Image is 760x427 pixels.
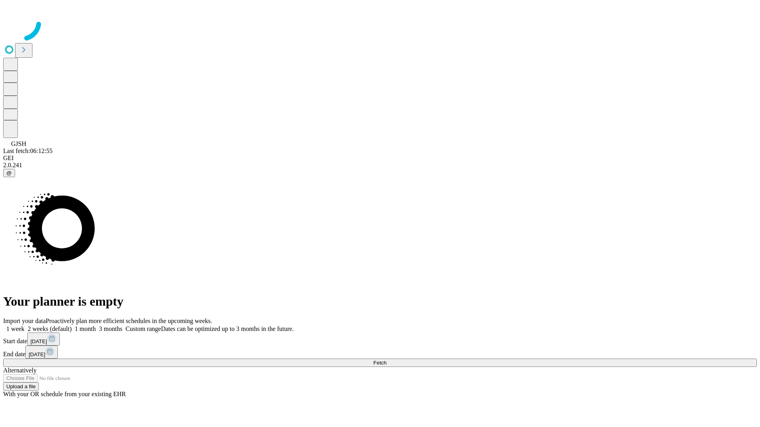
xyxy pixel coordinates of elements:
[6,170,12,176] span: @
[25,346,58,359] button: [DATE]
[3,317,46,324] span: Import your data
[3,346,757,359] div: End date
[46,317,212,324] span: Proactively plan more efficient schedules in the upcoming weeks.
[3,359,757,367] button: Fetch
[373,360,386,366] span: Fetch
[3,391,126,397] span: With your OR schedule from your existing EHR
[30,338,47,344] span: [DATE]
[161,325,294,332] span: Dates can be optimized up to 3 months in the future.
[3,367,36,374] span: Alternatively
[3,155,757,162] div: GEI
[3,169,15,177] button: @
[3,147,53,154] span: Last fetch: 06:12:55
[28,351,45,357] span: [DATE]
[3,333,757,346] div: Start date
[125,325,161,332] span: Custom range
[28,325,72,332] span: 2 weeks (default)
[3,294,757,309] h1: Your planner is empty
[3,382,39,391] button: Upload a file
[11,140,26,147] span: GJSH
[99,325,122,332] span: 3 months
[75,325,96,332] span: 1 month
[3,162,757,169] div: 2.0.241
[27,333,60,346] button: [DATE]
[6,325,25,332] span: 1 week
